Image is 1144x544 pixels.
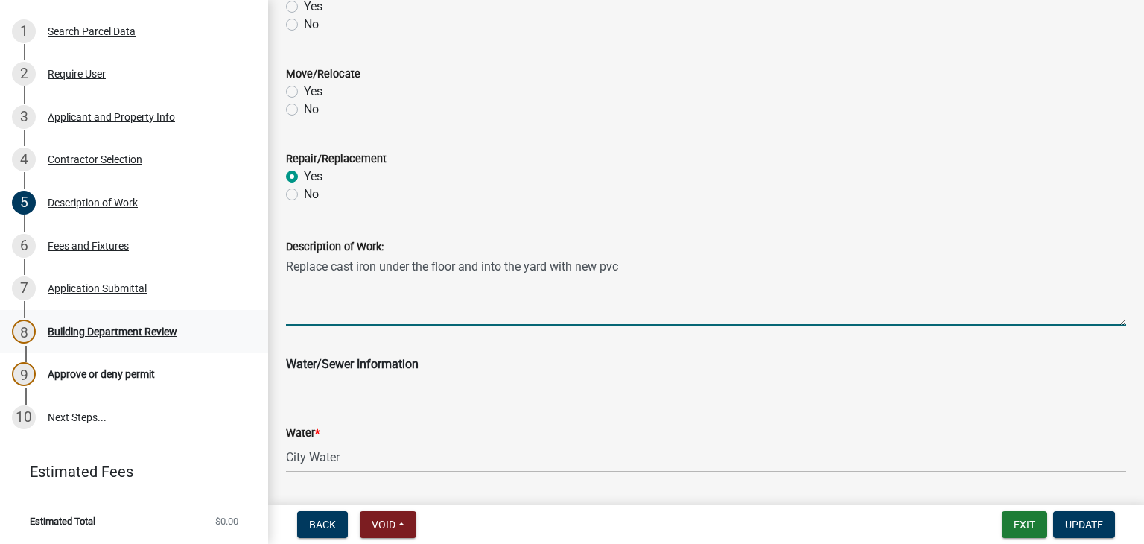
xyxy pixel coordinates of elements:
button: Void [360,511,416,538]
span: Update [1065,519,1103,531]
div: 8 [12,320,36,344]
div: 3 [12,105,36,129]
div: 7 [12,276,36,300]
span: Void [372,519,395,531]
div: Contractor Selection [48,154,142,165]
div: Description of Work [48,197,138,208]
label: Yes [304,83,322,101]
span: Back [309,519,336,531]
button: Exit [1002,511,1047,538]
label: No [304,186,319,203]
label: Water [286,428,320,439]
label: Move/Relocate [286,69,360,80]
label: No [304,101,319,118]
div: Applicant and Property Info [48,112,175,122]
div: 2 [12,62,36,86]
div: 4 [12,148,36,171]
label: Yes [304,168,322,186]
div: 6 [12,234,36,258]
div: 10 [12,405,36,429]
button: Back [297,511,348,538]
div: Approve or deny permit [48,369,155,379]
div: 1 [12,19,36,43]
label: Description of Work: [286,242,384,253]
div: Application Submittal [48,283,147,294]
div: 9 [12,362,36,386]
button: Update [1053,511,1115,538]
div: 5 [12,191,36,215]
label: No [304,16,319,34]
a: Estimated Fees [12,457,244,487]
span: $0.00 [215,516,238,526]
b: Water/Sewer Information [286,357,419,371]
div: Search Parcel Data [48,26,136,37]
div: Fees and Fixtures [48,241,129,251]
label: Repair/Replacement [286,154,387,165]
span: Estimated Total [30,516,95,526]
div: Building Department Review [48,326,177,337]
div: Require User [48,69,106,79]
